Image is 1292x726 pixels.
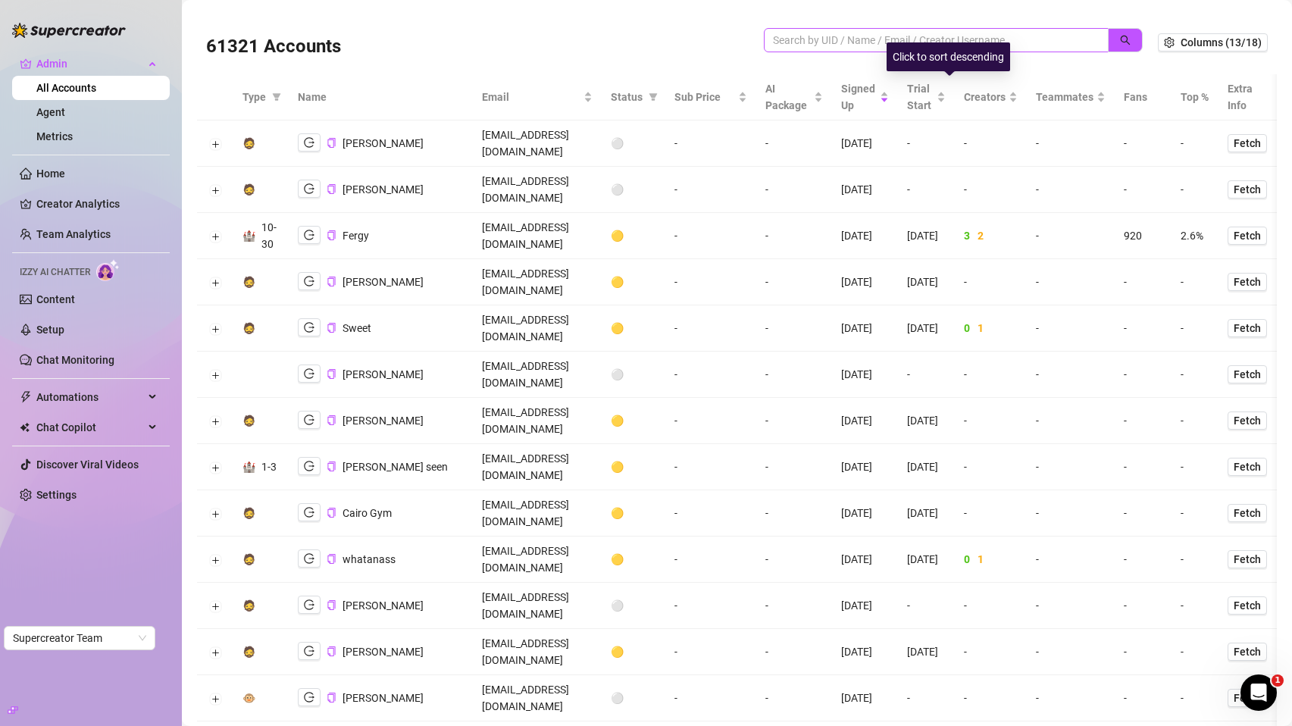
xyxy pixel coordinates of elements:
[242,320,255,336] div: 🧔
[343,322,371,334] span: Sweet
[1036,89,1093,105] span: Teammates
[298,549,321,568] button: logout
[327,322,336,333] button: Copy Account UID
[304,415,314,425] span: logout
[665,305,756,352] td: -
[343,599,424,612] span: [PERSON_NAME]
[343,368,424,380] span: [PERSON_NAME]
[611,322,624,334] span: 🟡
[298,272,321,290] button: logout
[36,354,114,366] a: Chat Monitoring
[209,230,221,243] button: Expand row
[611,507,624,519] span: 🟡
[304,230,314,240] span: logout
[1228,458,1267,476] button: Fetch
[1115,629,1172,675] td: -
[1036,183,1039,196] span: -
[887,42,1010,71] div: Click to sort descending
[1228,365,1267,383] button: Fetch
[1036,507,1039,519] span: -
[611,553,624,565] span: 🟡
[1234,230,1261,242] span: Fetch
[955,167,1027,213] td: -
[1115,583,1172,629] td: -
[611,415,624,427] span: 🟡
[242,458,255,475] div: 🏰
[756,213,832,259] td: -
[209,369,221,381] button: Expand row
[36,228,111,240] a: Team Analytics
[665,490,756,537] td: -
[1228,504,1267,522] button: Fetch
[327,646,336,657] button: Copy Account UID
[272,92,281,102] span: filter
[955,675,1027,721] td: -
[473,490,602,537] td: [EMAIL_ADDRESS][DOMAIN_NAME]
[955,490,1027,537] td: -
[327,138,336,148] span: copy
[242,505,255,521] div: 🧔
[1234,461,1261,473] span: Fetch
[832,259,898,305] td: [DATE]
[261,458,277,475] div: 1-3
[1234,276,1261,288] span: Fetch
[665,398,756,444] td: -
[665,213,756,259] td: -
[611,461,624,473] span: 🟡
[765,80,811,114] span: AI Package
[1172,629,1218,675] td: -
[209,646,221,659] button: Expand row
[898,537,955,583] td: [DATE]
[898,74,955,120] th: Trial Start
[327,461,336,472] button: Copy Account UID
[343,276,424,288] span: [PERSON_NAME]
[832,537,898,583] td: [DATE]
[955,74,1027,120] th: Creators
[964,89,1006,105] span: Creators
[1228,550,1267,568] button: Fetch
[298,503,321,521] button: logout
[327,507,336,518] button: Copy Account UID
[298,411,321,429] button: logout
[209,693,221,705] button: Expand row
[327,183,336,195] button: Copy Account UID
[832,352,898,398] td: [DATE]
[1181,230,1203,242] span: 2.6%
[832,490,898,537] td: [DATE]
[242,227,255,244] div: 🏰
[1172,444,1218,490] td: -
[289,74,473,120] th: Name
[1036,415,1039,427] span: -
[898,490,955,537] td: [DATE]
[473,259,602,305] td: [EMAIL_ADDRESS][DOMAIN_NAME]
[242,690,255,706] div: 🐵
[242,274,255,290] div: 🧔
[304,646,314,656] span: logout
[298,688,321,706] button: logout
[898,444,955,490] td: [DATE]
[327,599,336,611] button: Copy Account UID
[36,293,75,305] a: Content
[242,181,255,198] div: 🧔
[1172,490,1218,537] td: -
[611,276,624,288] span: 🟡
[209,138,221,150] button: Expand row
[327,184,336,194] span: copy
[1228,227,1267,245] button: Fetch
[327,553,336,565] button: Copy Account UID
[756,583,832,629] td: -
[1172,537,1218,583] td: -
[665,537,756,583] td: -
[1228,273,1267,291] button: Fetch
[343,183,424,196] span: [PERSON_NAME]
[665,675,756,721] td: -
[1036,230,1039,242] span: -
[955,352,1027,398] td: -
[343,507,392,519] span: Cairo Gym
[1172,398,1218,444] td: -
[304,461,314,471] span: logout
[611,599,624,612] span: ⚪
[343,646,424,658] span: [PERSON_NAME]
[242,89,266,105] span: Type
[327,693,336,703] span: copy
